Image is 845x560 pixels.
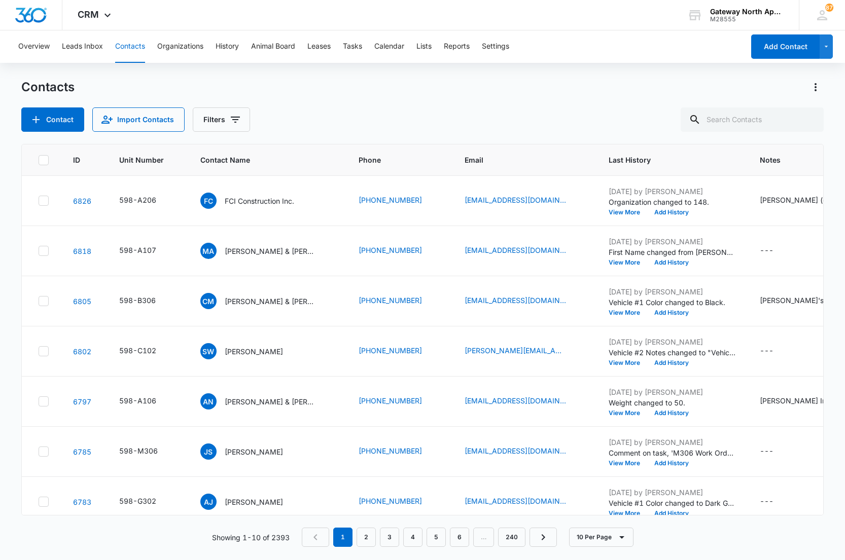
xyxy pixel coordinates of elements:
[647,510,696,516] button: Add History
[465,395,566,406] a: [EMAIL_ADDRESS][DOMAIN_NAME]
[225,246,316,256] p: [PERSON_NAME] & [PERSON_NAME]
[647,360,696,366] button: Add History
[609,286,735,297] p: [DATE] by [PERSON_NAME]
[760,496,792,508] div: Notes - - Select to Edit Field
[681,107,824,132] input: Search Contacts
[609,247,735,257] p: First Name changed from [PERSON_NAME] to [PERSON_NAME] &amp;. Last Name changed from [PERSON_NAME...
[760,345,773,357] div: ---
[225,497,283,507] p: [PERSON_NAME]
[119,295,174,307] div: Unit Number - 598-B306 - Select to Edit Field
[609,387,735,397] p: [DATE] by [PERSON_NAME]
[119,195,174,207] div: Unit Number - 598-A206 - Select to Edit Field
[225,396,316,407] p: [PERSON_NAME] & [PERSON_NAME]
[73,197,91,205] a: Navigate to contact details page for FCI Construction Inc.
[609,360,647,366] button: View More
[416,30,432,63] button: Lists
[359,295,422,306] a: [PHONE_NUMBER]
[465,245,566,255] a: [EMAIL_ADDRESS][DOMAIN_NAME]
[465,496,566,506] a: [EMAIL_ADDRESS][DOMAIN_NAME]
[807,79,824,95] button: Actions
[465,345,584,357] div: Email - sam.watkinson303@gmail.com - Select to Edit Field
[465,496,584,508] div: Email - aprilmaemm2@yahoo.com - Select to Edit Field
[465,155,570,165] span: Email
[465,195,584,207] div: Email - pstokke@fciol.com - Select to Edit Field
[200,343,301,359] div: Contact Name - Samantha Watkinson - Select to Edit Field
[119,496,156,506] div: 598-G302
[359,496,440,508] div: Phone - 3072867803 - Select to Edit Field
[569,528,633,547] button: 10 Per Page
[200,155,320,165] span: Contact Name
[359,195,440,207] div: Phone - 9705354725 - Select to Edit Field
[465,245,584,257] div: Email - avinamartin10@gmail.com - Select to Edit Field
[200,393,334,409] div: Contact Name - Aliyah Nguyen & Jacob Enriquez - Select to Edit Field
[647,310,696,316] button: Add History
[200,193,312,209] div: Contact Name - FCI Construction Inc. - Select to Edit Field
[73,447,91,456] a: Navigate to contact details page for Jermaine Shields
[307,30,331,63] button: Leases
[647,259,696,266] button: Add History
[825,4,833,12] span: 87
[212,532,290,543] p: Showing 1-10 of 2393
[115,30,145,63] button: Contacts
[403,528,423,547] a: Page 4
[609,410,647,416] button: View More
[760,245,792,257] div: Notes - - Select to Edit Field
[216,30,239,63] button: History
[225,296,316,307] p: [PERSON_NAME] & [PERSON_NAME]
[359,445,422,456] a: [PHONE_NUMBER]
[119,395,156,406] div: 598-A106
[609,510,647,516] button: View More
[200,193,217,209] span: FC
[73,498,91,506] a: Navigate to contact details page for Amanda Jones
[200,443,301,460] div: Contact Name - Jermaine Shields - Select to Edit Field
[760,445,773,458] div: ---
[609,498,735,508] p: Vehicle #1 Color changed to Dark Grey.
[359,445,440,458] div: Phone - 7192312374 - Select to Edit Field
[482,30,509,63] button: Settings
[200,243,217,259] span: MA
[343,30,362,63] button: Tasks
[450,528,469,547] a: Page 6
[119,245,156,255] div: 598-A107
[119,445,176,458] div: Unit Number - 598-M306 - Select to Edit Field
[465,195,566,205] a: [EMAIL_ADDRESS][DOMAIN_NAME]
[225,446,283,457] p: [PERSON_NAME]
[73,347,91,356] a: Navigate to contact details page for Samantha Watkinson
[609,487,735,498] p: [DATE] by [PERSON_NAME]
[119,445,158,456] div: 598-M306
[647,410,696,416] button: Add History
[760,295,840,306] div: [PERSON_NAME]'s Info:
[359,245,422,255] a: [PHONE_NUMBER]
[119,345,174,357] div: Unit Number - 598-C102 - Select to Edit Field
[609,155,721,165] span: Last History
[710,16,784,23] div: account id
[380,528,399,547] a: Page 3
[73,155,80,165] span: ID
[357,528,376,547] a: Page 2
[609,447,735,458] p: Comment on task, 'M306 Work Order' "done"
[359,345,440,357] div: Phone - 6143611247 - Select to Edit Field
[73,297,91,306] a: Navigate to contact details page for Caron Mershon & Kyle Mershon
[73,397,91,406] a: Navigate to contact details page for Aliyah Nguyen & Jacob Enriquez
[465,445,566,456] a: [EMAIL_ADDRESS][DOMAIN_NAME]
[200,393,217,409] span: AN
[78,9,99,20] span: CRM
[193,107,250,132] button: Filters
[157,30,203,63] button: Organizations
[609,186,735,197] p: [DATE] by [PERSON_NAME]
[359,496,422,506] a: [PHONE_NUMBER]
[465,395,584,407] div: Email - avnguyen1804@gmail.com - Select to Edit Field
[760,245,773,257] div: ---
[609,437,735,447] p: [DATE] by [PERSON_NAME]
[119,295,156,306] div: 598-B306
[119,195,156,205] div: 598-A206
[225,346,283,357] p: [PERSON_NAME]
[200,443,217,460] span: JS
[200,494,217,510] span: AJ
[200,293,217,309] span: CM
[62,30,103,63] button: Leads Inbox
[609,397,735,408] p: Weight changed to 50.
[359,195,422,205] a: [PHONE_NUMBER]
[18,30,50,63] button: Overview
[609,310,647,316] button: View More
